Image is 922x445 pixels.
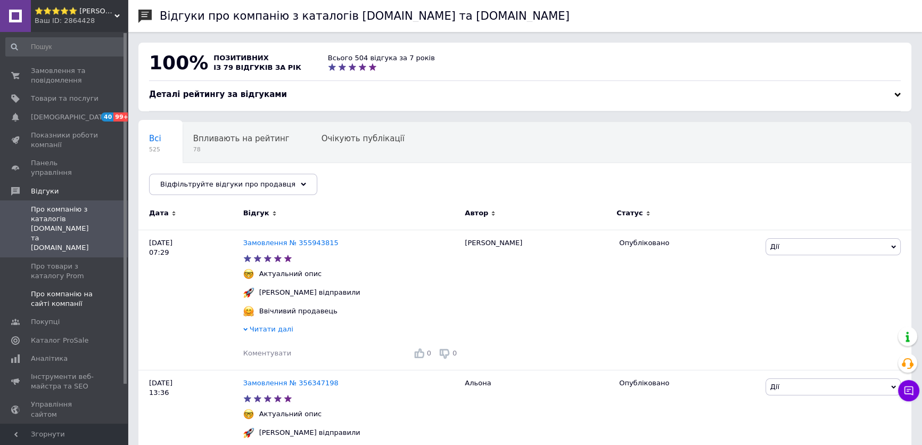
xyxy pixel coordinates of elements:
[31,372,98,391] span: Інструменти веб-майстра та SEO
[257,428,363,438] div: [PERSON_NAME] відправили
[31,400,98,419] span: Управління сайтом
[31,112,110,122] span: [DEMOGRAPHIC_DATA]
[31,354,68,363] span: Аналітика
[35,16,128,26] div: Ваш ID: 2864428
[35,6,114,16] span: ⭐️⭐️⭐️⭐️⭐️ Toby-Market
[243,379,339,387] a: Замовлення № 356347198
[31,262,98,281] span: Про товари з каталогу Prom
[243,325,460,337] div: Читати далі
[328,53,435,63] div: Всього 504 відгука за 7 років
[193,134,290,143] span: Впливають на рейтинг
[770,383,779,391] span: Дії
[149,52,208,74] span: 100%
[101,112,113,122] span: 40
[243,208,269,218] span: Відгук
[31,66,98,85] span: Замовлення та повідомлення
[193,145,290,153] span: 78
[31,289,98,309] span: Про компанію на сайті компанії
[619,378,757,388] div: Опубліковано
[243,349,291,357] span: Коментувати
[31,336,88,345] span: Каталог ProSale
[243,306,254,317] img: :hugging_face:
[243,239,339,247] a: Замовлення № 355943815
[243,349,291,358] div: Коментувати
[149,208,169,218] span: Дата
[31,187,59,196] span: Відгуки
[149,90,287,99] span: Деталі рейтингу за відгуками
[138,163,278,204] div: Опубліковані без коментаря
[322,134,405,143] span: Очікують публікації
[243,427,254,438] img: :rocket:
[898,380,919,401] button: Чат з покупцем
[149,89,901,100] div: Деталі рейтингу за відгуками
[250,325,293,333] span: Читати далі
[160,10,570,22] h1: Відгуки про компанію з каталогів [DOMAIN_NAME] та [DOMAIN_NAME]
[31,205,98,253] span: Про компанію з каталогів [DOMAIN_NAME] та [DOMAIN_NAME]
[427,349,431,357] span: 0
[616,208,643,218] span: Статус
[770,242,779,250] span: Дії
[243,409,254,419] img: :nerd_face:
[465,208,488,218] span: Автор
[257,269,325,279] div: Актуальний опис
[452,349,457,357] span: 0
[257,306,340,316] div: Ввічливий продавець
[149,134,161,143] span: Всі
[113,112,131,122] span: 99+
[31,94,98,103] span: Товари та послуги
[138,230,243,370] div: [DATE] 07:29
[619,238,757,248] div: Опубліковано
[149,174,257,184] span: Опубліковані без комен...
[243,269,254,279] img: :nerd_face:
[257,288,363,297] div: [PERSON_NAME] відправили
[31,317,60,327] span: Покупці
[149,145,161,153] span: 525
[243,287,254,298] img: :rocket:
[213,54,269,62] span: позитивних
[459,230,614,370] div: [PERSON_NAME]
[257,409,325,419] div: Актуальний опис
[160,180,295,188] span: Відфільтруйте відгуки про продавця
[31,131,98,150] span: Показники роботи компанії
[213,63,301,71] span: із 79 відгуків за рік
[5,37,125,56] input: Пошук
[31,158,98,177] span: Панель управління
